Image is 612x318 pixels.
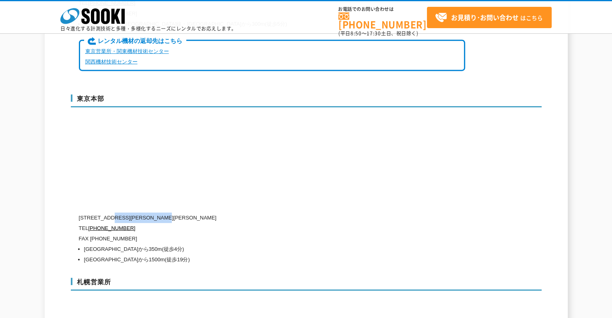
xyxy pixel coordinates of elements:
[350,30,362,37] span: 8:50
[435,12,543,24] span: はこちら
[367,30,381,37] span: 17:30
[84,37,186,46] span: レンタル機材の返却先はこちら
[79,213,465,223] p: [STREET_ADDRESS][PERSON_NAME][PERSON_NAME]
[60,26,237,31] p: 日々進化する計測技術と多種・多様化するニーズにレンタルでお応えします。
[427,7,552,28] a: お見積り･お問い合わせはこちら
[338,30,418,37] span: (平日 ～ 土日、祝日除く)
[84,244,465,254] li: [GEOGRAPHIC_DATA]から350m(徒歩4分)
[451,12,519,22] strong: お見積り･お問い合わせ
[71,278,542,291] h3: 札幌営業所
[85,59,138,65] a: 関西機材技術センター
[71,94,542,107] h3: 東京本部
[88,225,135,231] a: [PHONE_NUMBER]
[79,234,465,244] p: FAX [PHONE_NUMBER]
[338,7,427,12] span: お電話でのお問い合わせは
[84,254,465,265] li: [GEOGRAPHIC_DATA]から1500m(徒歩19分)
[79,223,465,234] p: TEL
[338,12,427,29] a: [PHONE_NUMBER]
[85,48,169,54] a: 東京営業所・関東機材技術センター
